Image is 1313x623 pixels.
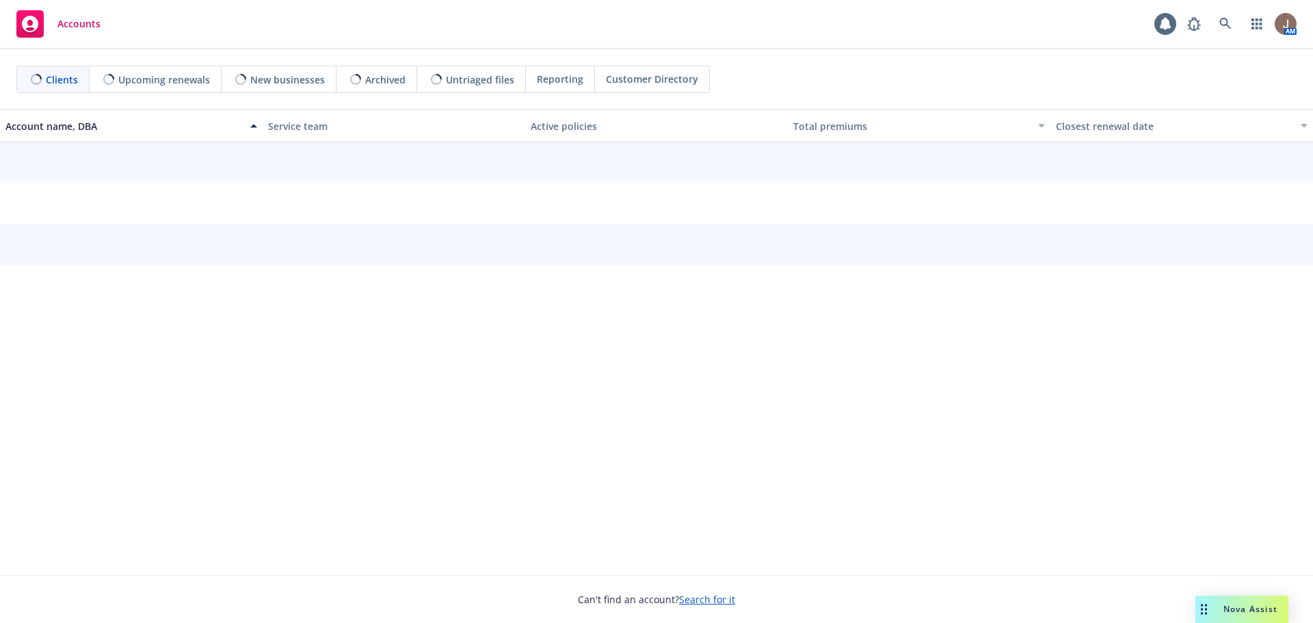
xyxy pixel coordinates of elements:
[679,593,735,606] a: Search for it
[537,72,583,86] span: Reporting
[1195,596,1212,623] div: Drag to move
[793,119,1030,133] div: Total premiums
[1180,10,1208,38] a: Report a Bug
[531,119,782,133] div: Active policies
[578,592,735,607] span: Can't find an account?
[46,72,78,87] span: Clients
[1275,13,1297,35] img: photo
[1056,119,1292,133] div: Closest renewal date
[788,109,1050,142] button: Total premiums
[263,109,525,142] button: Service team
[1243,10,1271,38] a: Switch app
[1195,596,1288,623] button: Nova Assist
[1223,603,1277,615] span: Nova Assist
[525,109,788,142] button: Active policies
[268,119,520,133] div: Service team
[606,72,698,86] span: Customer Directory
[365,72,406,87] span: Archived
[1212,10,1239,38] a: Search
[57,18,101,29] span: Accounts
[118,72,210,87] span: Upcoming renewals
[11,5,106,43] a: Accounts
[5,119,242,133] div: Account name, DBA
[250,72,325,87] span: New businesses
[446,72,514,87] span: Untriaged files
[1050,109,1313,142] button: Closest renewal date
